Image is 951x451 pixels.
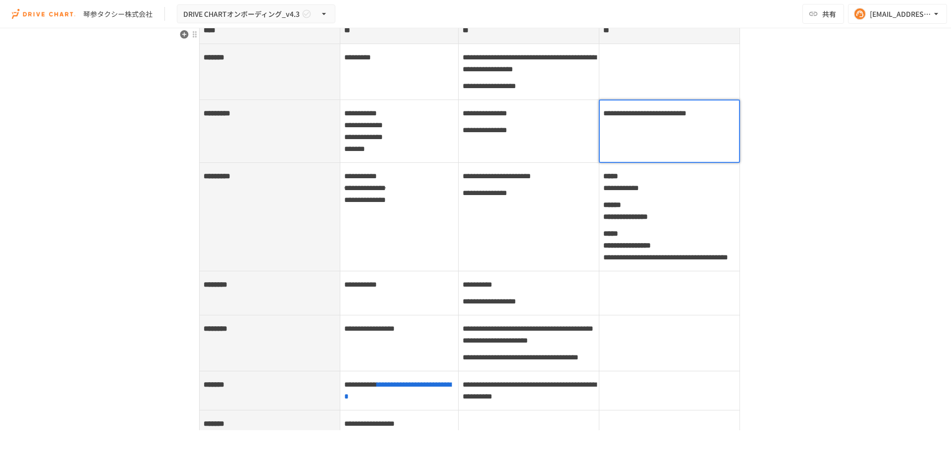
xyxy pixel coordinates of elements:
[183,8,300,20] span: DRIVE CHARTオンボーディング_v4.3
[802,4,844,24] button: 共有
[12,6,75,22] img: i9VDDS9JuLRLX3JIUyK59LcYp6Y9cayLPHs4hOxMB9W
[822,8,836,19] span: 共有
[83,9,153,19] div: 琴参タクシー株式会社
[848,4,947,24] button: [EMAIL_ADDRESS][PERSON_NAME][DOMAIN_NAME]
[870,8,931,20] div: [EMAIL_ADDRESS][PERSON_NAME][DOMAIN_NAME]
[177,4,335,24] button: DRIVE CHARTオンボーディング_v4.3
